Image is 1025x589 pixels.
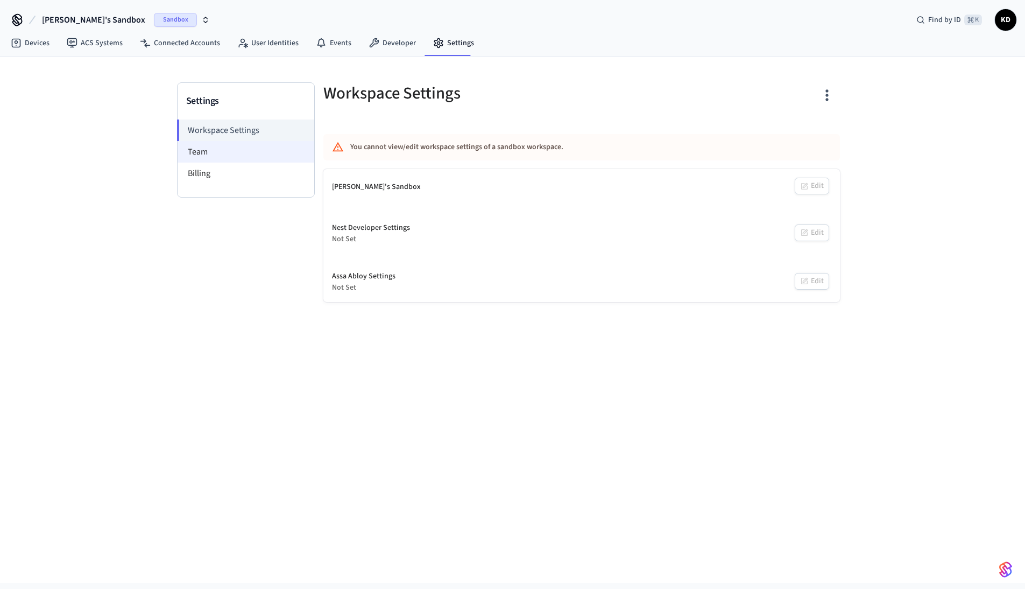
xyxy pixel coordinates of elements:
a: ACS Systems [58,33,131,53]
div: You cannot view/edit workspace settings of a sandbox workspace. [350,137,750,157]
div: Assa Abloy Settings [332,271,395,282]
button: KD [995,9,1016,31]
h3: Settings [186,94,306,109]
li: Workspace Settings [177,120,314,141]
a: Settings [425,33,483,53]
span: [PERSON_NAME]'s Sandbox [42,13,145,26]
span: Find by ID [928,15,961,25]
span: KD [996,10,1015,30]
a: User Identities [229,33,307,53]
a: Devices [2,33,58,53]
a: Events [307,33,360,53]
a: Connected Accounts [131,33,229,53]
a: Developer [360,33,425,53]
div: Find by ID⌘ K [908,10,991,30]
li: Billing [178,163,314,184]
div: Not Set [332,234,410,245]
span: ⌘ K [964,15,982,25]
div: Not Set [332,282,395,293]
div: Nest Developer Settings [332,222,410,234]
span: Sandbox [154,13,197,27]
li: Team [178,141,314,163]
h5: Workspace Settings [323,82,575,104]
img: SeamLogoGradient.69752ec5.svg [999,561,1012,578]
div: [PERSON_NAME]'s Sandbox [332,181,421,193]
